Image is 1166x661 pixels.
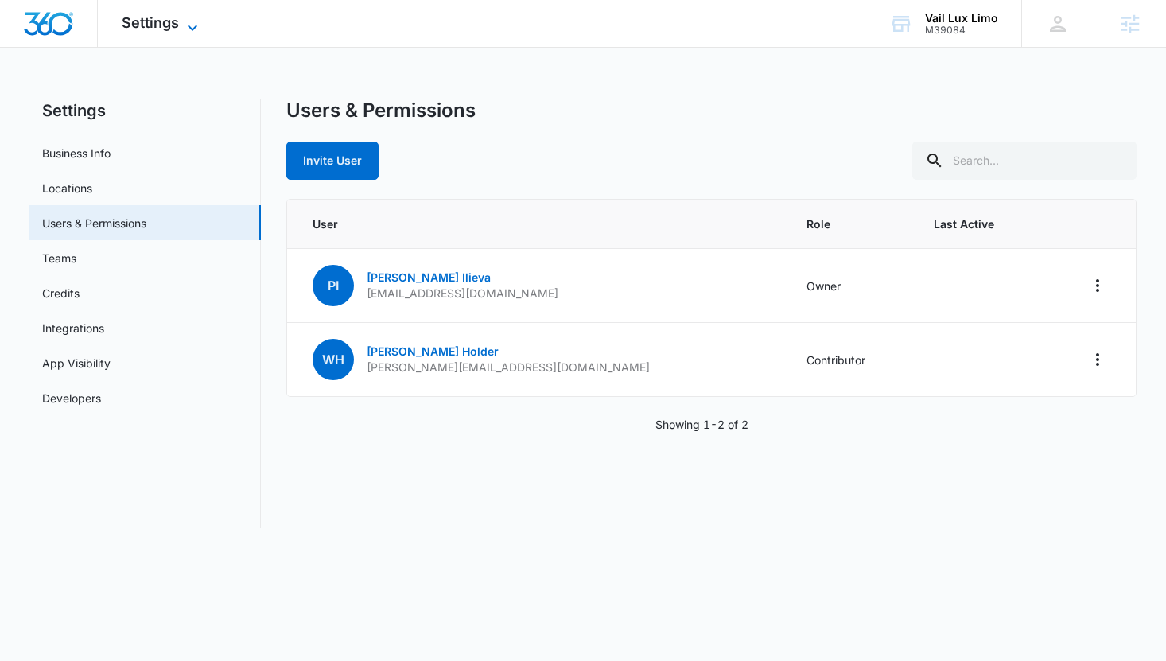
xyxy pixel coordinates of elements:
div: account name [925,12,998,25]
a: Invite User [286,154,379,167]
p: [EMAIL_ADDRESS][DOMAIN_NAME] [367,286,558,301]
a: [PERSON_NAME] Holder [367,344,499,358]
h2: Settings [29,99,261,122]
a: Integrations [42,320,104,336]
a: Developers [42,390,101,406]
button: Actions [1085,347,1110,372]
a: App Visibility [42,355,111,371]
div: account id [925,25,998,36]
p: [PERSON_NAME][EMAIL_ADDRESS][DOMAIN_NAME] [367,360,650,375]
a: Teams [42,250,76,266]
a: PI [313,279,354,293]
span: Settings [122,14,179,31]
button: Invite User [286,142,379,180]
a: Business Info [42,145,111,161]
a: Users & Permissions [42,215,146,231]
p: Showing 1-2 of 2 [655,416,748,433]
span: Role [806,216,896,232]
span: Last Active [934,216,1025,232]
span: WH [313,339,354,380]
a: Credits [42,285,80,301]
a: Locations [42,180,92,196]
input: Search... [912,142,1137,180]
td: Owner [787,249,915,323]
button: Actions [1085,273,1110,298]
a: WH [313,353,354,367]
span: User [313,216,769,232]
h1: Users & Permissions [286,99,476,122]
td: Contributor [787,323,915,397]
span: PI [313,265,354,306]
a: [PERSON_NAME] Ilieva [367,270,491,284]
